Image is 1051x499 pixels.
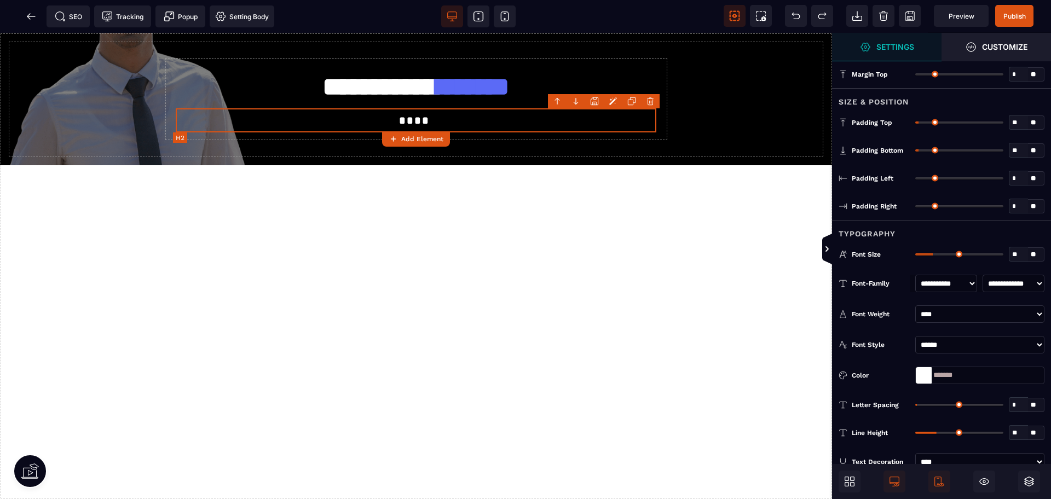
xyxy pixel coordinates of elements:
[785,5,807,27] span: Undo
[973,471,995,492] span: Cmd Hidden Block
[832,33,942,61] span: Open Style Manager
[852,146,903,155] span: Padding Bottom
[852,118,892,127] span: Padding Top
[995,5,1033,27] span: Save
[215,11,269,22] span: Setting Body
[401,135,443,143] strong: Add Element
[852,202,897,211] span: Padding Right
[883,471,905,492] span: Is Show Desktop
[155,5,205,27] span: Create Alert Modal
[873,5,894,27] span: Clear
[467,5,489,27] span: View tablet
[982,43,1027,51] strong: Customize
[852,456,910,467] div: Text Decoration
[1003,12,1026,20] span: Publish
[852,174,893,183] span: Padding Left
[1018,471,1040,492] span: Open Sub Layers
[852,309,910,320] div: Font Weight
[55,11,82,22] span: SEO
[934,5,989,27] span: Preview
[164,11,198,22] span: Popup
[494,5,516,27] span: View mobile
[47,5,90,27] span: Seo meta data
[899,5,921,27] span: Save
[750,5,772,27] span: Screenshot
[811,5,833,27] span: Redo
[832,220,1051,240] div: Typography
[852,401,899,409] span: Letter Spacing
[20,5,42,27] span: Back
[942,33,1051,61] span: Open Style Manager
[832,233,843,266] span: Toggle Views
[724,5,746,27] span: View components
[852,428,888,437] span: Line Height
[846,5,868,27] span: Open Import Webpage
[832,88,1051,108] div: Size & Position
[852,339,910,350] div: Font Style
[852,370,910,381] div: Color
[102,11,143,22] span: Tracking
[94,5,151,27] span: Tracking code
[876,43,914,51] strong: Settings
[441,5,463,27] span: View desktop
[852,70,888,79] span: Margin Top
[210,5,274,27] span: Favicon
[852,278,910,289] div: Font-Family
[852,250,881,259] span: Font Size
[382,131,450,147] button: Add Element
[928,471,950,492] span: Is Show Mobile
[839,471,861,492] span: Open Blocks
[949,12,974,20] span: Preview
